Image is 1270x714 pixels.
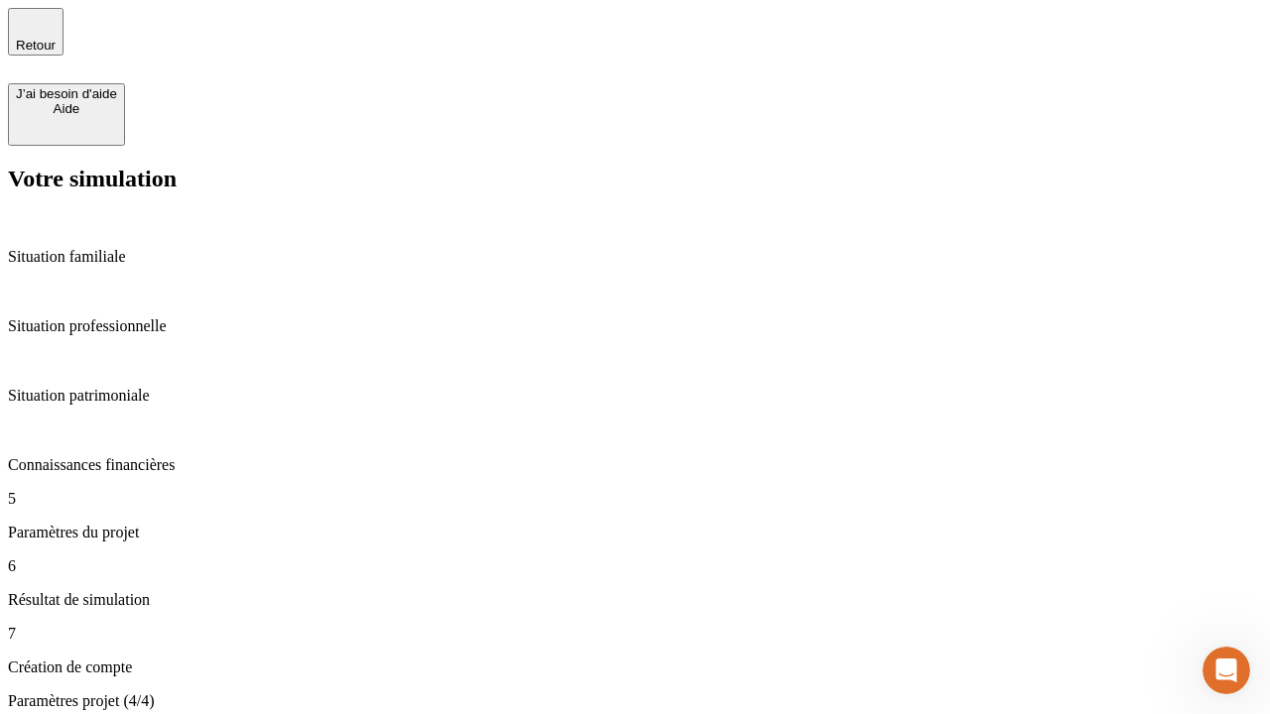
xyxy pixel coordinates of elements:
p: Création de compte [8,658,1262,676]
p: Situation patrimoniale [8,387,1262,405]
p: Situation familiale [8,248,1262,266]
iframe: Intercom live chat [1203,647,1250,694]
p: Paramètres du projet [8,524,1262,541]
p: 5 [8,490,1262,508]
div: J’ai besoin d'aide [16,86,117,101]
button: J’ai besoin d'aideAide [8,83,125,146]
p: Paramètres projet (4/4) [8,692,1262,710]
p: Connaissances financières [8,456,1262,474]
h2: Votre simulation [8,166,1262,192]
span: Retour [16,38,56,53]
p: Situation professionnelle [8,317,1262,335]
div: Aide [16,101,117,116]
p: Résultat de simulation [8,591,1262,609]
button: Retour [8,8,63,56]
p: 7 [8,625,1262,643]
p: 6 [8,557,1262,575]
